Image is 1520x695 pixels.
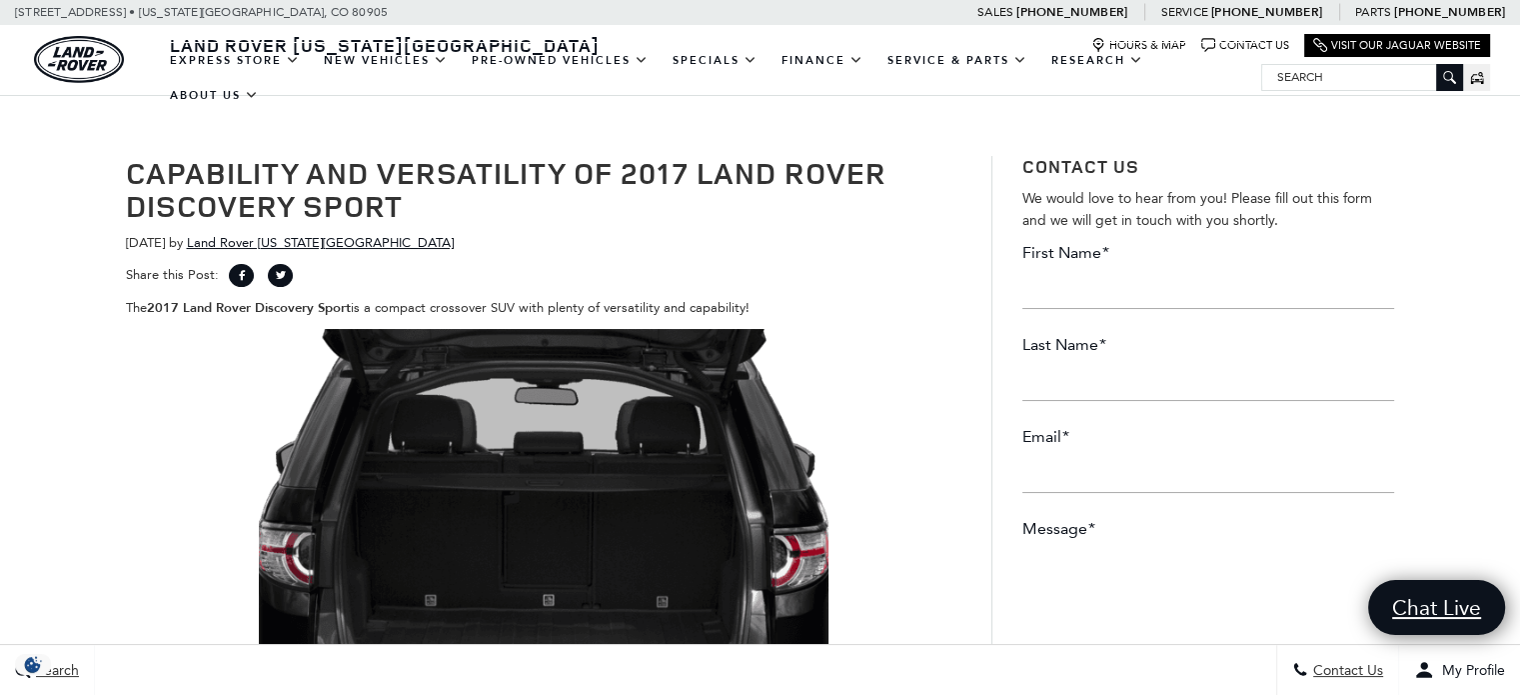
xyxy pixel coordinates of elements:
span: Land Rover [US_STATE][GEOGRAPHIC_DATA] [170,33,600,57]
a: Specials [661,43,769,78]
span: My Profile [1434,662,1505,679]
a: land-rover [34,36,124,83]
nav: Main Navigation [158,43,1261,113]
a: [PHONE_NUMBER] [1211,4,1322,20]
p: The is a compact crossover SUV with plenty of versatility and capability! [126,297,962,319]
strong: 2017 Land Rover Discovery Sport [147,299,351,317]
button: Open user profile menu [1399,645,1520,695]
label: Message [1022,518,1095,540]
div: Share this Post: [126,264,962,297]
a: [PHONE_NUMBER] [1016,4,1127,20]
h3: Contact Us [1022,156,1394,178]
a: Finance [769,43,875,78]
a: Chat Live [1368,580,1505,635]
span: Chat Live [1382,594,1491,621]
a: Pre-Owned Vehicles [460,43,661,78]
h1: Capability and Versatility of 2017 Land Rover Discovery Sport [126,156,962,222]
label: First Name [1022,242,1109,264]
a: New Vehicles [312,43,460,78]
label: Email [1022,426,1069,448]
span: [DATE] [126,235,165,250]
label: Last Name [1022,334,1106,356]
span: by [169,235,183,250]
a: [STREET_ADDRESS] • [US_STATE][GEOGRAPHIC_DATA], CO 80905 [15,5,388,19]
a: Visit Our Jaguar Website [1313,38,1481,53]
a: Contact Us [1201,38,1289,53]
img: Land Rover [34,36,124,83]
span: Sales [977,5,1013,19]
a: Land Rover [US_STATE][GEOGRAPHIC_DATA] [187,235,454,250]
a: Research [1039,43,1155,78]
a: Hours & Map [1091,38,1186,53]
a: Service & Parts [875,43,1039,78]
span: Contact Us [1308,662,1383,679]
span: Service [1160,5,1207,19]
span: Parts [1355,5,1391,19]
a: [PHONE_NUMBER] [1394,4,1505,20]
a: EXPRESS STORE [158,43,312,78]
section: Click to Open Cookie Consent Modal [10,654,56,675]
a: Land Rover [US_STATE][GEOGRAPHIC_DATA] [158,33,612,57]
input: Search [1262,65,1462,89]
span: We would love to hear from you! Please fill out this form and we will get in touch with you shortly. [1022,190,1372,229]
a: About Us [158,78,271,113]
img: Opt-Out Icon [10,654,56,675]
